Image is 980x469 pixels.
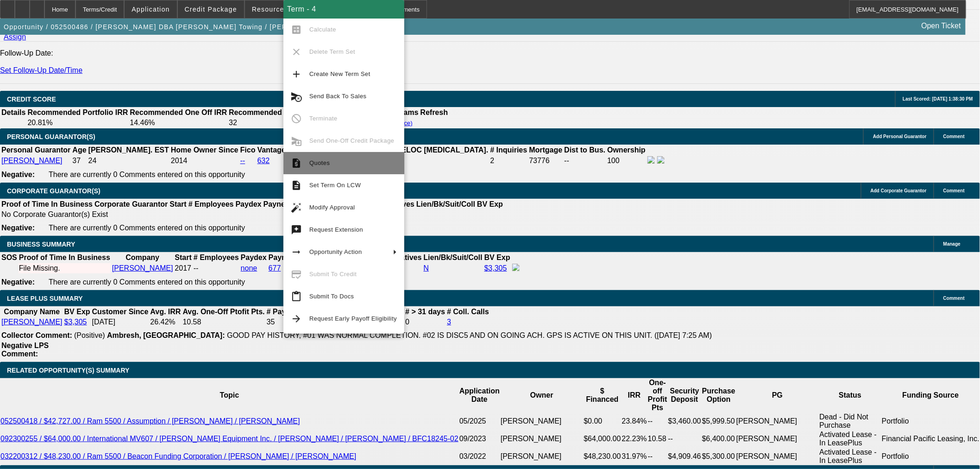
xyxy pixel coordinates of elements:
b: Start [170,200,186,208]
th: Recommended Portfolio IRR [27,108,128,117]
a: [PERSON_NAME] [1,157,63,165]
span: CORPORATE GUARANTOR(S) [7,187,101,195]
b: # Coll. Calls [447,308,489,316]
b: Negative: [1,224,35,232]
span: Request Extension [309,226,363,233]
td: 20.81% [27,118,128,127]
mat-icon: try [291,224,302,235]
td: 05/2025 [459,412,500,430]
span: GOOD PAY HISTORY, #01 WAS NORMAL COMPLETION. #02 IS DISC5 AND ON GOING ACH. GPS IS ACTIVE ON THIS... [227,331,712,339]
td: 2017 [174,263,192,273]
td: 23.84% [622,412,647,430]
span: Application [132,6,170,13]
td: Portfolio [881,412,980,430]
b: # Employees [194,254,239,261]
mat-icon: arrow_forward [291,313,302,324]
th: IRR [622,378,647,412]
td: [DATE] [92,317,149,327]
td: $6,400.00 [702,430,736,448]
th: SOS [1,253,18,262]
b: Avg. One-Off Ptofit Pts. [183,308,265,316]
a: 3 [447,318,451,326]
b: Vantage [258,146,286,154]
a: Open Ticket [918,18,965,34]
td: [PERSON_NAME] [500,448,584,465]
span: Add Personal Guarantor [873,134,927,139]
a: [PERSON_NAME] [112,264,173,272]
span: Last Scored: [DATE] 1:38:30 PM [903,96,973,101]
b: BV Exp [64,308,90,316]
b: # Inquiries [490,146,527,154]
span: Modify Approval [309,204,355,211]
a: 632 [258,157,270,165]
td: $0.00 [584,412,622,430]
th: Details [1,108,26,117]
b: Company Name [4,308,60,316]
td: Financial Pacific Leasing, Inc. [881,430,980,448]
th: One-off Profit Pts [647,378,668,412]
span: There are currently 0 Comments entered on this opportunity [49,278,245,286]
span: -- [194,264,199,272]
td: $64,000.00 [584,430,622,448]
div: File Missing. [19,264,110,273]
a: [PERSON_NAME] [1,318,63,326]
th: Funding Source [881,378,980,412]
td: Activated Lease - In LeasePlus [819,448,882,465]
td: 10.58 [647,430,668,448]
b: # Employees [188,200,234,208]
img: linkedin-icon.png [657,156,665,164]
b: Fico [240,146,256,154]
img: facebook-icon.png [647,156,655,164]
b: Collector Comment: [1,331,72,339]
b: [PERSON_NAME]. EST [88,146,169,154]
b: Mortgage [529,146,563,154]
b: Start [175,254,191,261]
b: Negative LPS Comment: [1,342,49,358]
b: Avg. IRR [150,308,181,316]
b: Age [72,146,86,154]
b: Dist to Bus. [565,146,606,154]
td: 100 [607,156,646,166]
b: Lien/Bk/Suit/Coll [424,254,483,261]
b: Paynet Master Score [264,200,336,208]
td: -- [564,156,606,166]
td: 0 [405,317,446,327]
img: facebook-icon.png [512,264,520,271]
a: -- [240,157,245,165]
a: N [424,264,429,272]
button: Resources [245,0,295,18]
mat-icon: request_quote [291,158,302,169]
a: 092300255 / $64,000.00 / International MV607 / [PERSON_NAME] Equipment Inc. / [PERSON_NAME] / [PE... [0,435,459,443]
b: # > 31 days [405,308,445,316]
button: Application [125,0,176,18]
td: Portfolio [881,448,980,465]
mat-icon: description [291,180,302,191]
a: 052500418 / $42,727.00 / Ram 5500 / Assumption / [PERSON_NAME] / [PERSON_NAME] [0,417,300,425]
td: [PERSON_NAME] [500,412,584,430]
td: 37 [72,156,87,166]
span: LEASE PLUS SUMMARY [7,295,83,302]
th: Status [819,378,882,412]
td: 32 [228,118,319,127]
span: 2014 [171,157,188,165]
td: $5,300.00 [702,448,736,465]
th: Application Date [459,378,500,412]
a: $3,305 [64,318,87,326]
span: Manage [943,241,961,247]
span: PERSONAL GUARANTOR(S) [7,133,95,140]
td: -- [647,448,668,465]
th: Recommended Max Term [228,108,319,117]
td: Dead - Did Not Purchase [819,412,882,430]
td: 09/2023 [459,430,500,448]
b: Negative: [1,171,35,178]
a: none [241,264,258,272]
span: RELATED OPPORTUNITY(S) SUMMARY [7,367,129,374]
td: $48,230.00 [584,448,622,465]
td: 03/2022 [459,448,500,465]
td: $0 [368,156,489,166]
b: BV Exp [484,254,510,261]
span: Comment [943,296,965,301]
span: Comment [943,188,965,193]
span: Add Corporate Guarantor [871,188,927,193]
td: No Corporate Guarantor(s) Exist [1,210,507,219]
